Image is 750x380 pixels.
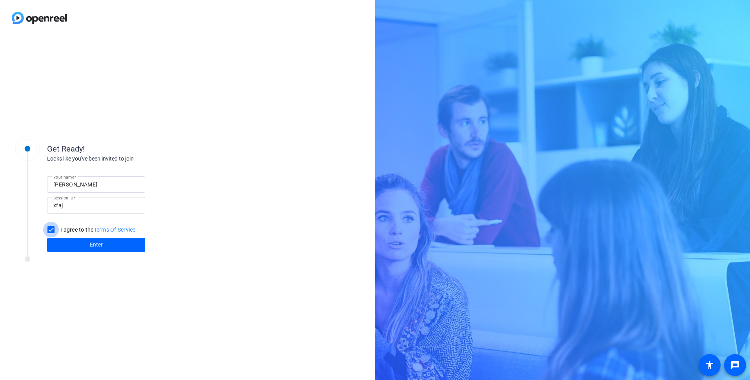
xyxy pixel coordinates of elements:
[47,155,204,163] div: Looks like you've been invited to join
[53,175,74,179] mat-label: Your name
[730,360,740,370] mat-icon: message
[59,226,136,234] label: I agree to the
[705,360,714,370] mat-icon: accessibility
[90,241,103,249] span: Enter
[53,195,73,200] mat-label: Session ID
[47,238,145,252] button: Enter
[94,227,136,233] a: Terms Of Service
[47,143,204,155] div: Get Ready!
